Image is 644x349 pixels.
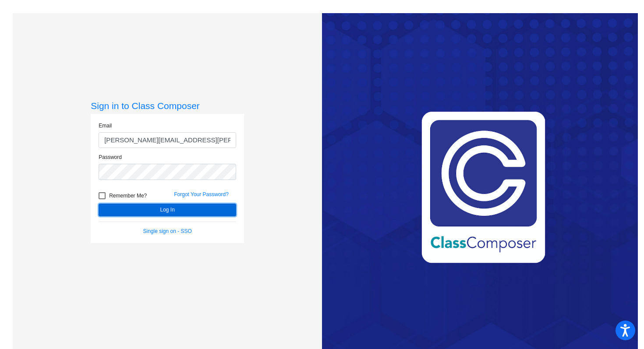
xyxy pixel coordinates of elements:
span: Remember Me? [109,190,147,201]
a: Forgot Your Password? [174,191,229,197]
button: Log In [99,204,236,216]
h3: Sign in to Class Composer [91,100,244,111]
label: Email [99,122,112,130]
label: Password [99,153,122,161]
a: Single sign on - SSO [143,228,192,234]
